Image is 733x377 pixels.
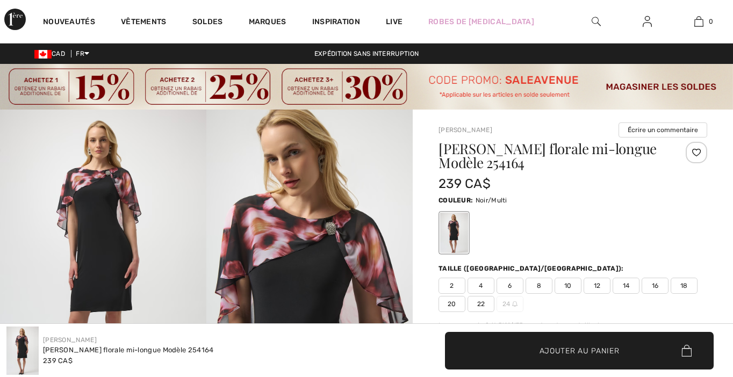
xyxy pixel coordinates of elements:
a: Nouveautés [43,17,95,28]
span: 20 [439,296,465,312]
img: ring-m.svg [512,301,518,307]
span: 24 [497,296,523,312]
span: 14 [613,278,639,294]
span: 4 [468,278,494,294]
a: Vêtements [121,17,167,28]
span: Ajouter au panier [540,345,620,356]
span: FR [76,50,89,57]
a: Se connecter [634,15,660,28]
span: CAD [34,50,69,57]
a: [PERSON_NAME] [439,126,492,134]
span: 12 [584,278,610,294]
span: 6 [497,278,523,294]
button: Ajouter au panier [445,332,714,369]
span: 239 CA$ [43,357,73,365]
span: 22 [468,296,494,312]
img: Mes infos [643,15,652,28]
a: Marques [249,17,286,28]
a: Live [386,16,403,27]
div: Noir/Multi [440,213,468,253]
img: Bag.svg [681,345,692,357]
img: Canadian Dollar [34,50,52,59]
span: Noir/Multi [476,197,507,204]
span: 239 CA$ [439,176,491,191]
span: 2 [439,278,465,294]
h1: [PERSON_NAME] florale mi-longue Modèle 254164 [439,142,663,170]
a: Soldes [192,17,223,28]
a: [PERSON_NAME] [43,336,97,344]
span: Couleur: [439,197,473,204]
img: Robe Fourreau Florale Mi-Longue mod&egrave;le 254164 [6,327,39,375]
span: 18 [671,278,698,294]
div: [PERSON_NAME] florale mi-longue Modèle 254164 [43,345,214,356]
div: Le mannequin fait 5'9"/175 cm et porte une taille 6. [439,321,707,330]
div: Taille ([GEOGRAPHIC_DATA]/[GEOGRAPHIC_DATA]): [439,264,626,273]
span: 0 [709,17,713,26]
img: Mon panier [694,15,703,28]
span: 16 [642,278,669,294]
span: 8 [526,278,552,294]
a: Robes de [MEDICAL_DATA] [428,16,534,27]
button: Écrire un commentaire [619,122,707,137]
a: 0 [674,15,724,28]
img: recherche [592,15,601,28]
span: Inspiration [312,17,360,28]
span: 10 [555,278,581,294]
img: 1ère Avenue [4,9,26,30]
